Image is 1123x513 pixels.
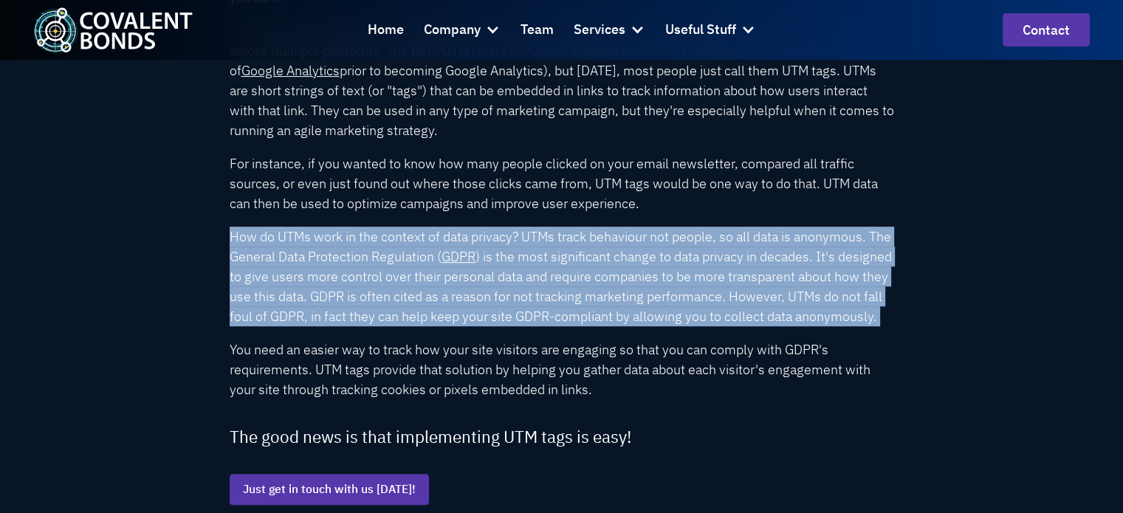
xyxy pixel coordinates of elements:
div: Team [521,19,554,41]
div: Services [574,19,625,41]
div: Company [424,19,481,41]
p: How do UTMs work in the context of data privacy? UTMs track behaviour not people, so all data is ... [230,227,894,326]
div: Useful Stuff [665,10,756,50]
a: GDPR [442,248,475,265]
div: Company [424,10,501,50]
a: Just get in touch with us [DATE]! [230,474,429,505]
a: Google Analytics [241,62,340,79]
h4: The good news is that implementing UTM tags is easy! [230,426,894,447]
p: UTM tags are a special kind of tracking code that allows you to see how people are interacting wi... [230,21,894,140]
a: Team [521,10,554,50]
p: You need an easier way to track how your site visitors are engaging so that you can comply with G... [230,340,894,399]
img: Covalent Bonds White / Teal Logo [33,7,193,52]
p: For instance, if you wanted to know how many people clicked on your email newsletter, compared al... [230,154,894,213]
div: Services [574,10,645,50]
a: home [33,7,193,52]
div: Useful Stuff [665,19,736,41]
a: contact [1003,13,1090,47]
a: Home [368,10,404,50]
iframe: Chat Widget [858,342,1123,513]
div: Home [368,19,404,41]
